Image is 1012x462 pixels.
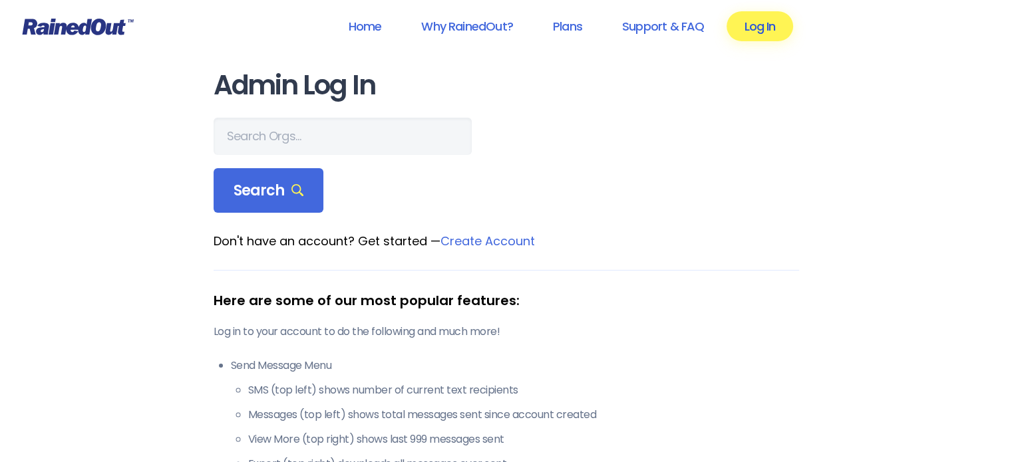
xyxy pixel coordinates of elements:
[214,324,799,340] p: Log in to your account to do the following and much more!
[404,11,530,41] a: Why RainedOut?
[214,290,799,310] div: Here are some of our most popular features:
[536,11,599,41] a: Plans
[214,70,799,100] h1: Admin Log In
[331,11,399,41] a: Home
[248,431,799,447] li: View More (top right) shows last 999 messages sent
[248,382,799,398] li: SMS (top left) shows number of current text recipients
[214,168,324,213] div: Search
[727,11,792,41] a: Log In
[234,181,304,200] span: Search
[605,11,721,41] a: Support & FAQ
[214,118,472,155] input: Search Orgs…
[248,407,799,423] li: Messages (top left) shows total messages sent since account created
[440,233,535,249] a: Create Account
